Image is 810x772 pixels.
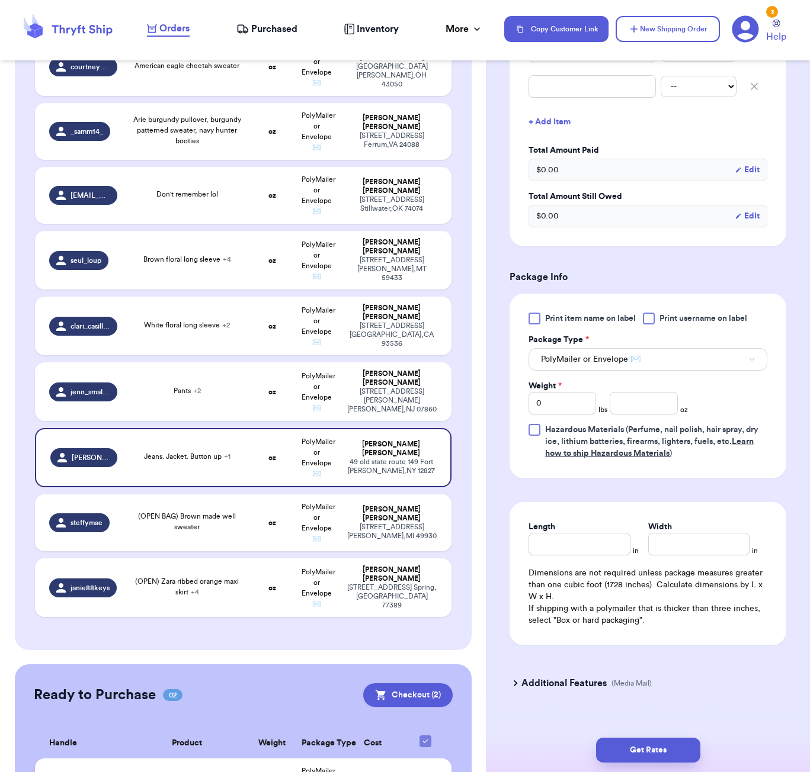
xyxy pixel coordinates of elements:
h3: Additional Features [521,676,607,690]
span: + 4 [191,588,199,596]
label: Total Amount Paid [529,144,767,156]
div: Dimensions are not required unless package measures greater than one cubic foot (1728 inches). Ca... [529,567,767,626]
span: steffymae [71,518,103,527]
div: [PERSON_NAME] [PERSON_NAME] [347,238,437,256]
label: Length [529,521,555,533]
button: New Shipping Order [616,16,720,42]
span: PolyMailer or Envelope ✉️ [541,353,641,365]
span: in [752,546,758,555]
button: Get Rates [596,738,700,763]
div: [STREET_ADDRESS][PERSON_NAME] [PERSON_NAME] , NJ 07860 [347,387,437,414]
span: Arie burgundy pullover, burgundy patterned sweater, navy hunter booties [133,116,241,144]
span: [EMAIL_ADDRESS][DOMAIN_NAME] [71,191,110,200]
button: PolyMailer or Envelope ✉️ [529,348,767,371]
span: PolyMailer or Envelope ✉️ [302,47,335,86]
strong: oz [268,257,276,264]
div: [PERSON_NAME] [PERSON_NAME] [347,565,437,583]
a: Help [766,20,786,44]
th: Cost [340,728,406,758]
strong: oz [268,192,276,199]
span: [PERSON_NAME] [72,453,110,462]
th: Product [124,728,250,758]
span: clari_casillas66 [71,321,110,331]
strong: oz [268,519,276,526]
strong: oz [268,323,276,330]
label: Width [648,521,672,533]
div: [PERSON_NAME] [PERSON_NAME] [347,440,436,458]
span: PolyMailer or Envelope ✉️ [302,372,335,411]
a: 3 [732,15,759,43]
span: PolyMailer or Envelope ✉️ [302,112,335,151]
button: Edit [735,210,760,222]
div: [STREET_ADDRESS] Spring , [GEOGRAPHIC_DATA] 77389 [347,583,437,610]
strong: oz [268,584,276,591]
th: Package Type [294,728,340,758]
span: Brown floral long sleeve [143,256,231,263]
span: PolyMailer or Envelope ✉️ [302,503,335,542]
th: Weight [249,728,294,758]
div: [STREET_ADDRESS] Stillwater , OK 74074 [347,195,437,213]
span: Orders [159,21,190,36]
div: 3 [766,6,778,18]
div: [PERSON_NAME] [PERSON_NAME] [347,369,437,387]
span: + 2 [193,387,201,394]
span: Inventory [357,22,399,36]
span: courtneymhill [71,62,110,72]
div: 49 old state route 149 Fort [PERSON_NAME] , NY 12827 [347,458,436,475]
span: PolyMailer or Envelope ✉️ [302,568,335,607]
span: lbs [598,405,607,414]
span: jenn_smalley [71,387,110,397]
span: + 2 [222,321,230,329]
div: [STREET_ADDRESS] [PERSON_NAME] , MT 59433 [347,256,437,282]
label: Weight [529,380,562,392]
span: $ 0.00 [536,164,559,176]
button: Checkout (2) [363,683,453,707]
span: Pants [174,387,201,394]
div: [PERSON_NAME] [PERSON_NAME] [347,114,437,131]
button: Edit [735,164,760,176]
span: seul_loup [71,256,101,265]
span: Print username on label [659,313,747,324]
span: Help [766,30,786,44]
span: _samm14_ [71,127,103,136]
span: (OPEN) Zara ribbed orange maxi skirt [135,578,239,596]
div: More [446,22,483,36]
span: PolyMailer or Envelope ✉️ [302,438,335,477]
h3: Package Info [510,270,786,284]
button: + Add Item [524,109,772,135]
span: Handle [49,737,77,750]
span: Don't remember lol [156,191,218,198]
div: [STREET_ADDRESS] [GEOGRAPHIC_DATA][PERSON_NAME] , OH 43050 [347,53,437,89]
span: (Perfume, nail polish, hair spray, dry ice, lithium batteries, firearms, lighters, fuels, etc. ) [545,426,758,458]
h2: Ready to Purchase [34,686,156,705]
label: Package Type [529,334,589,346]
div: [STREET_ADDRESS] [GEOGRAPHIC_DATA] , CA 93536 [347,321,437,348]
a: Orders [147,21,190,37]
span: (OPEN BAG) Brown made well sweater [138,513,236,530]
div: [STREET_ADDRESS] [PERSON_NAME] , MI 49930 [347,523,437,541]
span: oz [680,405,688,414]
span: White floral long sleeve [144,321,230,329]
span: + 1 [224,453,230,460]
span: 02 [163,689,183,701]
span: $ 0.00 [536,210,559,222]
div: [PERSON_NAME] [PERSON_NAME] [347,304,437,321]
span: PolyMailer or Envelope ✉️ [302,307,335,346]
span: PolyMailer or Envelope ✉️ [302,176,335,215]
span: + 4 [223,256,231,263]
span: Purchased [251,22,297,36]
strong: oz [268,63,276,70]
span: Hazardous Materials [545,426,624,434]
button: Copy Customer Link [504,16,609,42]
div: [PERSON_NAME] [PERSON_NAME] [347,178,437,195]
span: American eagle cheetah sweater [135,62,239,69]
span: Jeans. Jacket. Button up [144,453,230,460]
a: Purchased [236,22,297,36]
div: [PERSON_NAME] [PERSON_NAME] [347,505,437,523]
strong: oz [268,388,276,395]
label: Total Amount Still Owed [529,191,767,202]
span: janie88keys [71,583,110,593]
p: If shipping with a polymailer that is thicker than three inches, select "Box or hard packaging". [529,603,767,626]
strong: oz [268,128,276,135]
strong: oz [268,454,276,461]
